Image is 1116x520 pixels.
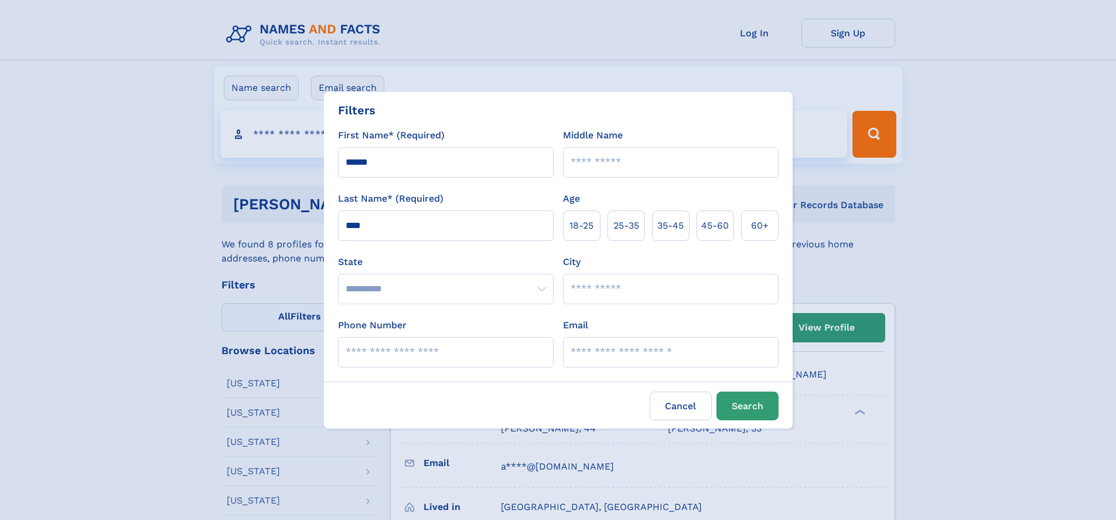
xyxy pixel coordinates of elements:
[563,128,623,142] label: Middle Name
[701,219,729,233] span: 45‑60
[338,192,443,206] label: Last Name* (Required)
[563,318,588,332] label: Email
[650,392,712,420] label: Cancel
[613,219,639,233] span: 25‑35
[751,219,769,233] span: 60+
[716,392,779,420] button: Search
[338,255,554,269] label: State
[657,219,684,233] span: 35‑45
[338,101,376,119] div: Filters
[563,255,581,269] label: City
[563,192,580,206] label: Age
[569,219,593,233] span: 18‑25
[338,318,407,332] label: Phone Number
[338,128,445,142] label: First Name* (Required)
